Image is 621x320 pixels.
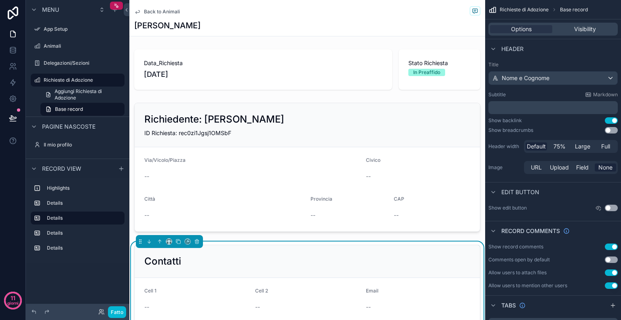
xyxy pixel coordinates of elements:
[501,301,516,309] span: Tabs
[488,101,618,114] div: scrollable content
[255,288,268,294] span: Cell 2
[500,6,549,13] span: Richieste di Adozione
[502,74,549,82] span: Nome e Cognome
[488,164,521,171] label: Image
[574,25,596,33] span: Visibility
[527,142,546,150] span: Default
[47,230,121,236] label: Details
[47,245,121,251] label: Details
[144,255,181,268] h2: Contatti
[501,45,524,53] span: Header
[488,244,543,250] div: Show record comments
[366,303,371,311] span: --
[31,40,125,53] a: Animali
[488,143,521,150] label: Header width
[144,288,156,294] span: Cell 1
[553,142,566,150] span: 75%
[26,178,129,263] div: scrollable content
[134,20,201,31] h1: [PERSON_NAME]
[134,8,180,15] a: Back to Animali
[55,88,120,101] span: Aggiungi Richiesta di Adozione
[501,188,539,196] span: Edit button
[575,142,590,150] span: Large
[598,163,613,172] span: None
[488,205,527,211] label: Show edit button
[144,8,180,15] span: Back to Animali
[44,142,72,148] font: Il mio profilo
[560,6,588,13] span: Base record
[593,91,618,98] span: Markdown
[144,303,149,311] span: --
[44,60,89,66] font: Delegazioni/Sezioni
[44,77,93,83] font: Richieste di Adozione
[7,301,19,305] font: giorni
[255,303,260,311] span: --
[108,306,126,318] button: Fatto
[488,256,550,263] div: Comments open by default
[40,103,125,116] a: Base record
[366,288,378,294] span: Email
[531,163,542,172] span: URL
[550,163,569,172] span: Upload
[488,127,533,134] div: Show breadcrumbs
[47,200,121,206] label: Details
[31,138,125,151] a: Il mio profilo
[42,123,95,130] font: Pagine nascoste
[488,282,567,289] div: Allow users to mention other users
[42,6,59,13] font: Menu
[42,165,81,173] span: Record view
[576,163,589,172] span: Field
[488,269,547,276] div: Allow users to attach files
[11,295,15,301] font: 11
[501,227,560,235] span: Record comments
[488,61,618,68] label: Title
[44,43,61,49] font: Animali
[111,309,123,315] font: Fatto
[31,74,125,87] a: Richieste di Adozione
[585,91,618,98] a: Markdown
[31,23,125,36] a: App Setup
[44,26,123,32] label: App Setup
[488,71,618,85] button: Nome e Cognome
[47,215,118,221] label: Details
[601,142,610,150] span: Full
[40,88,125,101] a: Aggiungi Richiesta di Adozione
[511,25,532,33] span: Options
[47,185,121,191] label: Highlights
[31,57,125,70] a: Delegazioni/Sezioni
[488,91,506,98] label: Subtitle
[488,117,522,124] div: Show backlink
[55,106,83,112] span: Base record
